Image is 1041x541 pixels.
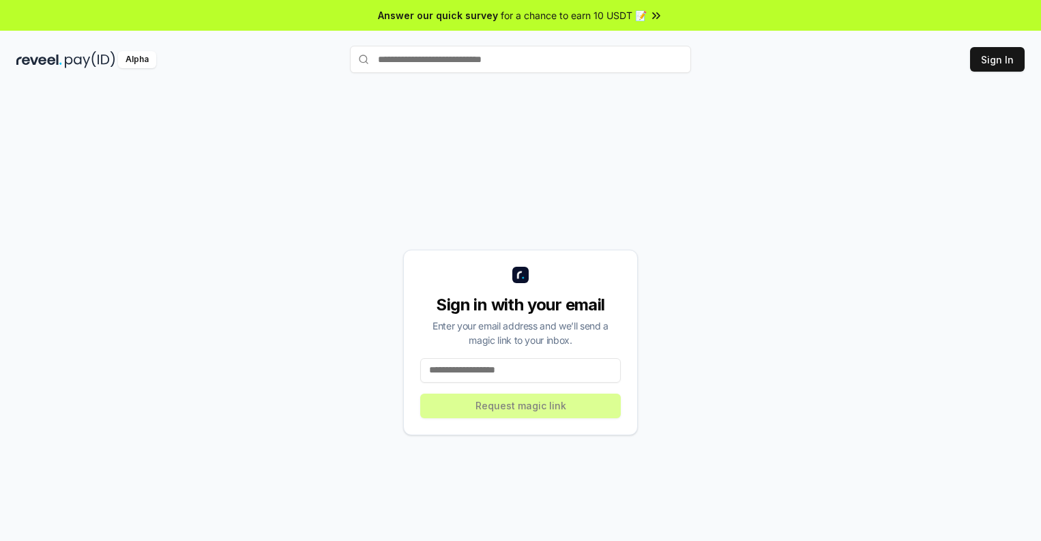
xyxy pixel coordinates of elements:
[501,8,647,23] span: for a chance to earn 10 USDT 📝
[65,51,115,68] img: pay_id
[512,267,529,283] img: logo_small
[420,294,621,316] div: Sign in with your email
[118,51,156,68] div: Alpha
[970,47,1025,72] button: Sign In
[420,319,621,347] div: Enter your email address and we’ll send a magic link to your inbox.
[16,51,62,68] img: reveel_dark
[378,8,498,23] span: Answer our quick survey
